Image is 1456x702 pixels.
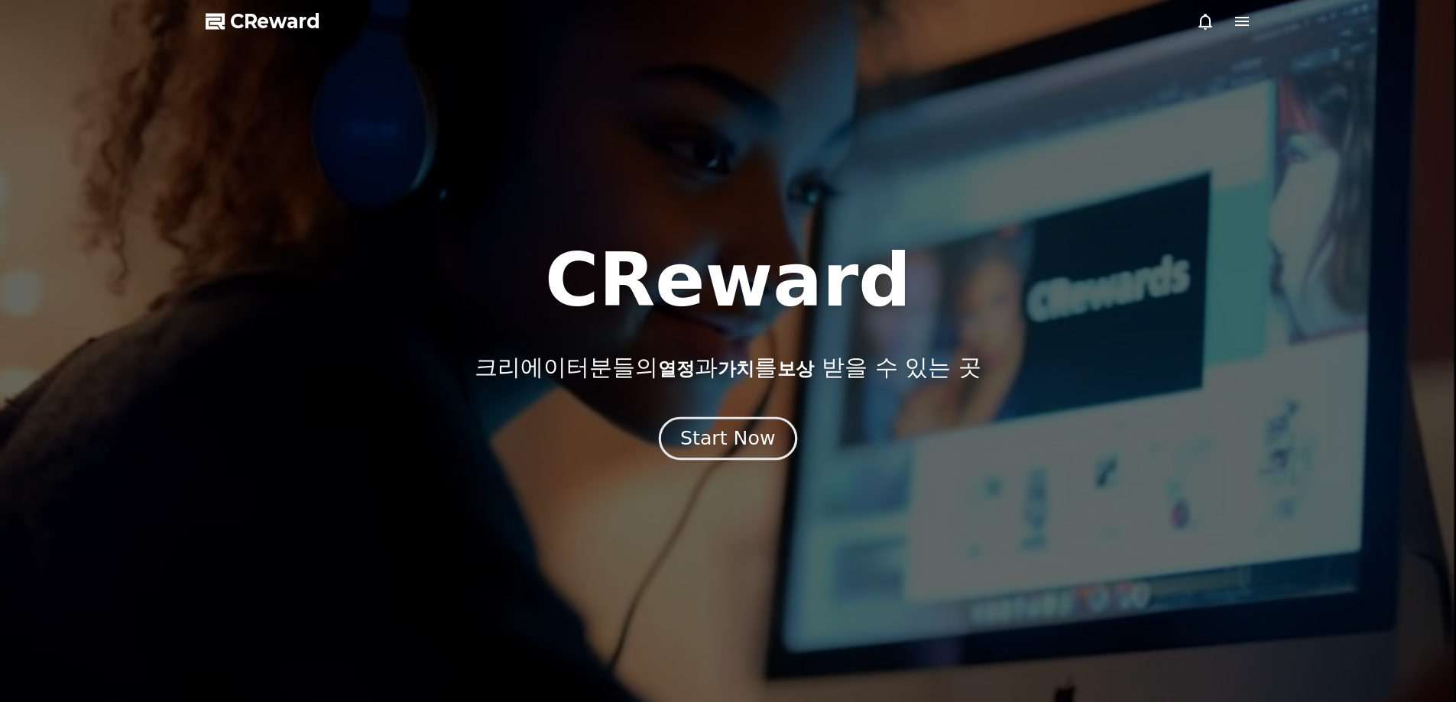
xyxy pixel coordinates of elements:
[230,9,320,34] span: CReward
[658,358,695,380] span: 열정
[718,358,754,380] span: 가치
[662,433,794,448] a: Start Now
[206,9,320,34] a: CReward
[545,244,911,317] h1: CReward
[680,425,775,451] div: Start Now
[659,416,797,460] button: Start Now
[475,354,981,381] p: 크리에이터분들의 과 를 받을 수 있는 곳
[777,358,814,380] span: 보상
